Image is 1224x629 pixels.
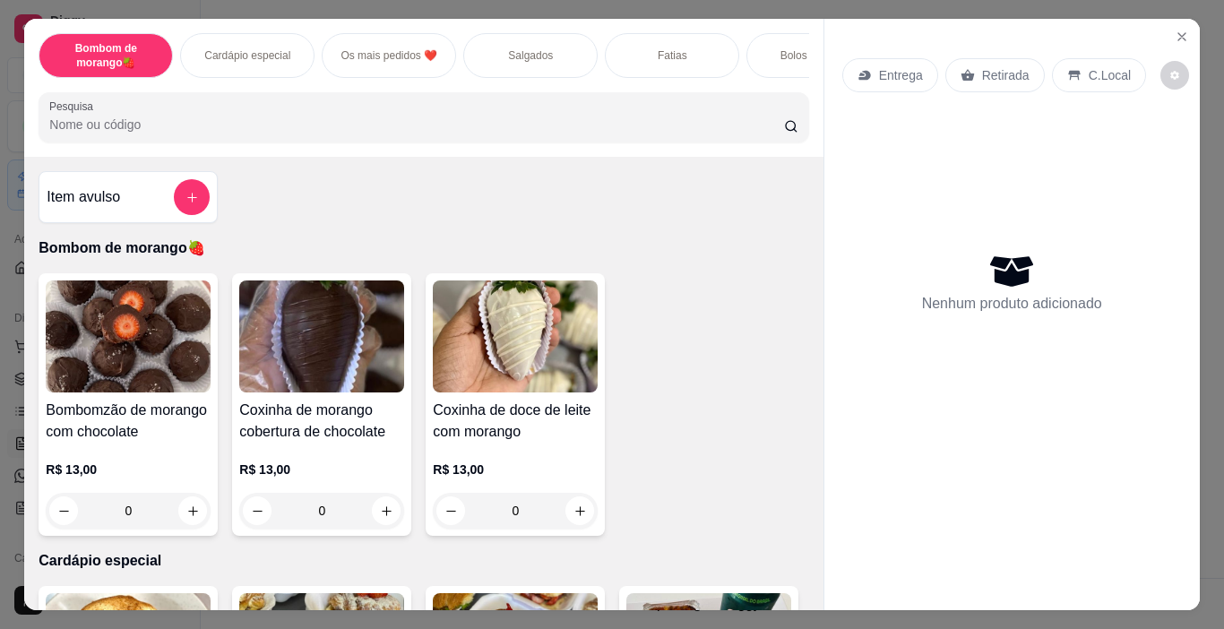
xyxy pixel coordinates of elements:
p: Bombom de morango🍓 [54,41,158,70]
h4: Item avulso [47,186,120,208]
p: Fatias [658,48,687,63]
button: add-separate-item [174,179,210,215]
button: decrease-product-quantity [1160,61,1189,90]
h4: Bombomzão de morango com chocolate [46,400,211,443]
p: Cardápio especial [39,550,808,572]
p: R$ 13,00 [433,461,598,478]
img: product-image [239,280,404,392]
button: decrease-product-quantity [243,496,272,525]
label: Pesquisa [49,99,99,114]
img: product-image [46,280,211,392]
h4: Coxinha de doce de leite com morango [433,400,598,443]
p: Bolos Afetivos [780,48,848,63]
button: increase-product-quantity [565,496,594,525]
p: R$ 13,00 [46,461,211,478]
p: Os mais pedidos ❤️ [340,48,437,63]
p: Entrega [879,66,923,84]
button: decrease-product-quantity [436,496,465,525]
button: increase-product-quantity [372,496,401,525]
p: Cardápio especial [204,48,290,63]
p: Nenhum produto adicionado [922,293,1102,314]
p: Salgados [508,48,553,63]
p: C.Local [1089,66,1131,84]
button: increase-product-quantity [178,496,207,525]
button: decrease-product-quantity [49,496,78,525]
p: R$ 13,00 [239,461,404,478]
p: Bombom de morango🍓 [39,237,808,259]
button: Close [1168,22,1196,51]
img: product-image [433,280,598,392]
input: Pesquisa [49,116,784,134]
p: Retirada [982,66,1030,84]
h4: Coxinha de morango cobertura de chocolate [239,400,404,443]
